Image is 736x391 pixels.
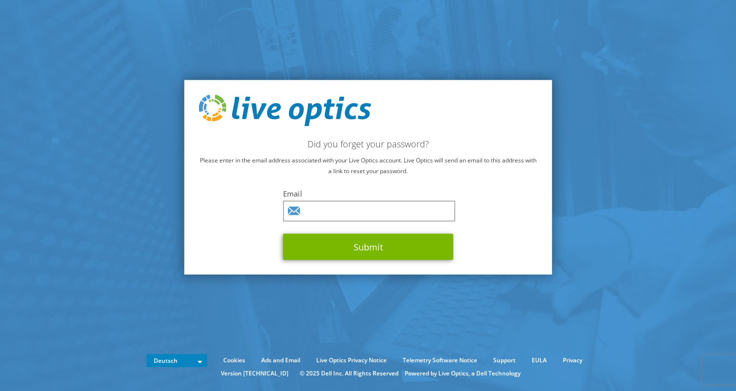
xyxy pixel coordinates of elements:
[283,234,453,260] button: Submit
[198,155,538,177] p: Please enter in the email address associated with your Live Optics account. Live Optics will send...
[486,355,523,366] a: Support
[216,368,293,379] li: Version [TECHNICAL_ID]
[309,355,394,366] a: Live Optics Privacy Notice
[283,189,453,198] label: Email
[556,355,590,366] a: Privacy
[198,94,371,126] img: live_optics_svg.svg
[295,368,403,379] li: © 2025 Dell Inc. All Rights Reserved
[405,368,521,379] li: Powered by Live Optics, a Dell Technology
[216,355,252,366] a: Cookies
[395,355,485,366] a: Telemetry Software Notice
[198,139,538,149] h2: Did you forget your password?
[254,355,307,366] a: Ads and Email
[524,355,554,366] a: EULA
